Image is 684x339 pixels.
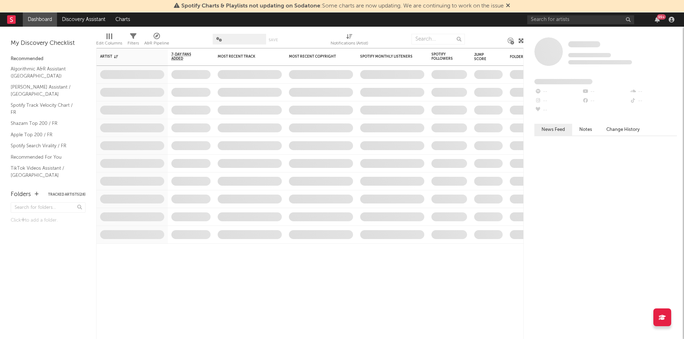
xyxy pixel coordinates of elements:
span: Dismiss [506,3,510,9]
span: 7-Day Fans Added [171,52,200,61]
a: Dashboard [23,12,57,27]
div: Edit Columns [96,30,122,51]
div: Notifications (Artist) [331,30,368,51]
button: Save [269,38,278,42]
span: 0 fans last week [568,60,632,64]
a: Apple Top 200 / FR [11,131,78,139]
div: Folders [11,190,31,199]
a: Algorithmic A&R Assistant ([GEOGRAPHIC_DATA]) [11,65,78,80]
div: -- [534,106,582,115]
input: Search for folders... [11,202,85,213]
div: Spotify Monthly Listeners [360,54,414,59]
a: [PERSON_NAME] Assistant / [GEOGRAPHIC_DATA] [11,83,78,98]
span: Tracking Since: [DATE] [568,53,611,57]
a: TikTok Videos Assistant / [GEOGRAPHIC_DATA] [11,164,78,179]
a: Discovery Assistant [57,12,110,27]
button: Tracked Artists(28) [48,193,85,196]
a: Spotify Search Virality / FR [11,142,78,150]
div: Jump Score [474,53,492,61]
div: Recommended [11,55,85,63]
button: News Feed [534,124,572,136]
div: -- [534,96,582,106]
div: -- [629,87,677,96]
div: Filters [128,39,139,48]
button: Change History [599,124,647,136]
div: A&R Pipeline [144,30,169,51]
span: Fans Added by Platform [534,79,592,84]
div: Most Recent Copyright [289,54,342,59]
div: Click to add a folder. [11,216,85,225]
div: -- [582,87,629,96]
a: Charts [110,12,135,27]
span: : Some charts are now updating. We are continuing to work on the issue [181,3,504,9]
input: Search... [411,34,465,44]
span: Spotify Charts & Playlists not updating on Sodatone [181,3,320,9]
div: Most Recent Track [218,54,271,59]
div: Artist [100,54,154,59]
a: Spotify Track Velocity Chart / FR [11,101,78,116]
button: 99+ [655,17,660,22]
div: Edit Columns [96,39,122,48]
a: Recommended For You [11,153,78,161]
div: Folders [510,55,563,59]
div: -- [582,96,629,106]
input: Search for artists [527,15,634,24]
div: 99 + [657,14,666,20]
div: Filters [128,30,139,51]
div: My Discovery Checklist [11,39,85,48]
div: A&R Pipeline [144,39,169,48]
a: Some Artist [568,41,600,48]
div: Spotify Followers [431,52,456,61]
span: Some Artist [568,41,600,47]
div: -- [629,96,677,106]
div: Notifications (Artist) [331,39,368,48]
div: -- [534,87,582,96]
a: Shazam Top 200 / FR [11,120,78,127]
button: Notes [572,124,599,136]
